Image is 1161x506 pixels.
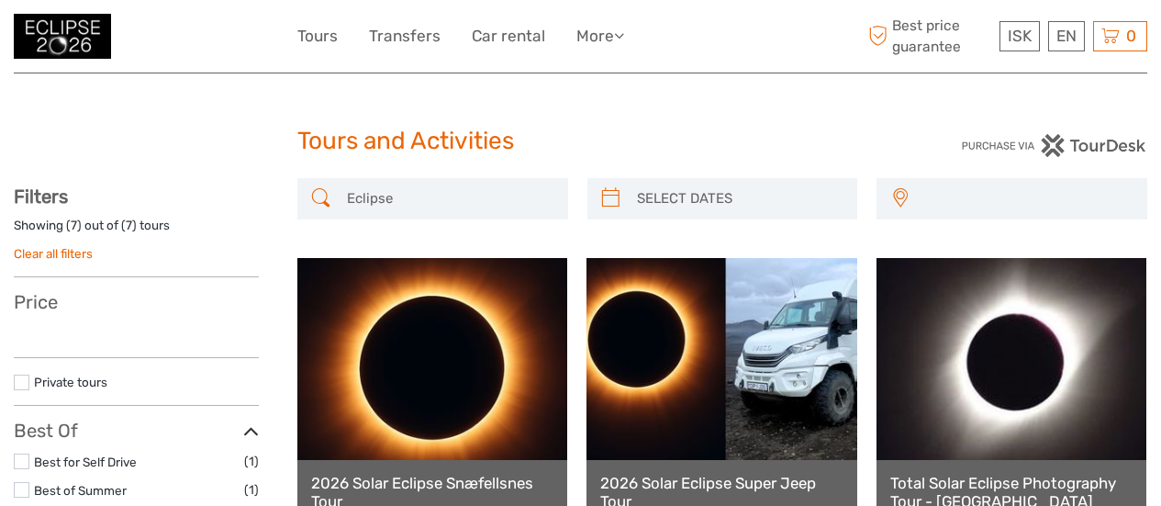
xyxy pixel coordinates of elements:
[34,483,127,498] a: Best of Summer
[1008,27,1032,45] span: ISK
[71,217,77,234] label: 7
[126,217,132,234] label: 7
[14,420,259,442] h3: Best Of
[297,23,338,50] a: Tours
[340,183,559,215] input: SEARCH
[14,246,93,261] a: Clear all filters
[34,375,107,389] a: Private tours
[630,183,849,215] input: SELECT DATES
[14,186,68,208] strong: Filters
[864,16,995,56] span: Best price guarantee
[576,23,624,50] a: More
[297,127,865,156] h1: Tours and Activities
[14,14,111,59] img: 3312-44506bfc-dc02-416d-ac4c-c65cb0cf8db4_logo_small.jpg
[472,23,545,50] a: Car rental
[244,479,259,500] span: (1)
[244,451,259,472] span: (1)
[1123,27,1139,45] span: 0
[34,455,137,469] a: Best for Self Drive
[1048,21,1085,51] div: EN
[369,23,441,50] a: Transfers
[14,291,259,313] h3: Price
[961,134,1147,157] img: PurchaseViaTourDesk.png
[14,217,259,245] div: Showing ( ) out of ( ) tours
